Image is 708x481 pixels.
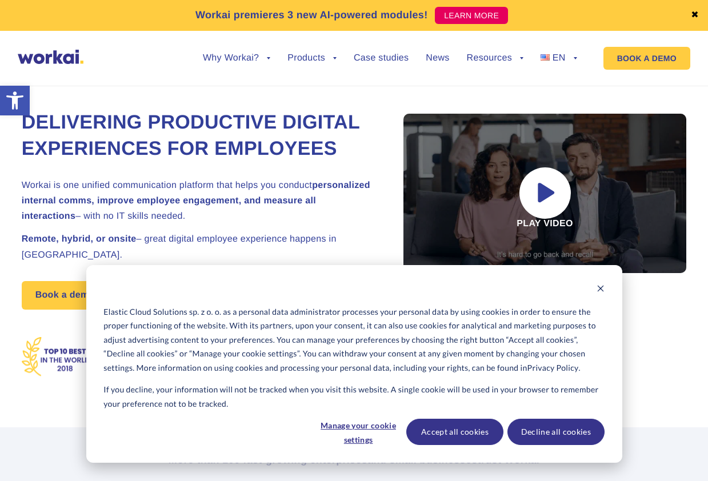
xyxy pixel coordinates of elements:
a: Why Workai? [203,54,270,63]
p: Elastic Cloud Solutions sp. z o. o. as a personal data administrator processes your personal data... [103,305,604,375]
strong: personalized internal comms, improve employee engagement, and measure all interactions [22,181,370,221]
a: News [426,54,449,63]
a: Resources [467,54,523,63]
button: Decline all cookies [507,419,605,445]
div: Cookie banner [86,265,622,463]
h1: Delivering Productive Digital Experiences for Employees [22,110,376,162]
a: Case studies [354,54,409,63]
button: Dismiss cookie banner [597,283,605,297]
a: ✖ [691,11,699,20]
h2: More than 100 fast-growing enterprises trust Workai [37,453,671,467]
strong: Remote, hybrid, or onsite [22,234,137,244]
a: Book a demo [22,281,109,310]
p: Workai premieres 3 new AI-powered modules! [195,7,428,23]
a: LEARN MORE [435,7,508,24]
button: Manage your cookie settings [314,419,402,445]
button: Accept all cookies [406,419,503,445]
a: Products [287,54,337,63]
h2: Workai is one unified communication platform that helps you conduct – with no IT skills needed. [22,178,376,225]
div: Play video [403,114,687,273]
a: BOOK A DEMO [603,47,690,70]
i: and small businesses [367,454,477,466]
a: Privacy Policy [527,361,579,375]
p: If you decline, your information will not be tracked when you visit this website. A single cookie... [103,383,604,411]
h2: – great digital employee experience happens in [GEOGRAPHIC_DATA]. [22,231,376,262]
span: EN [553,53,566,63]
